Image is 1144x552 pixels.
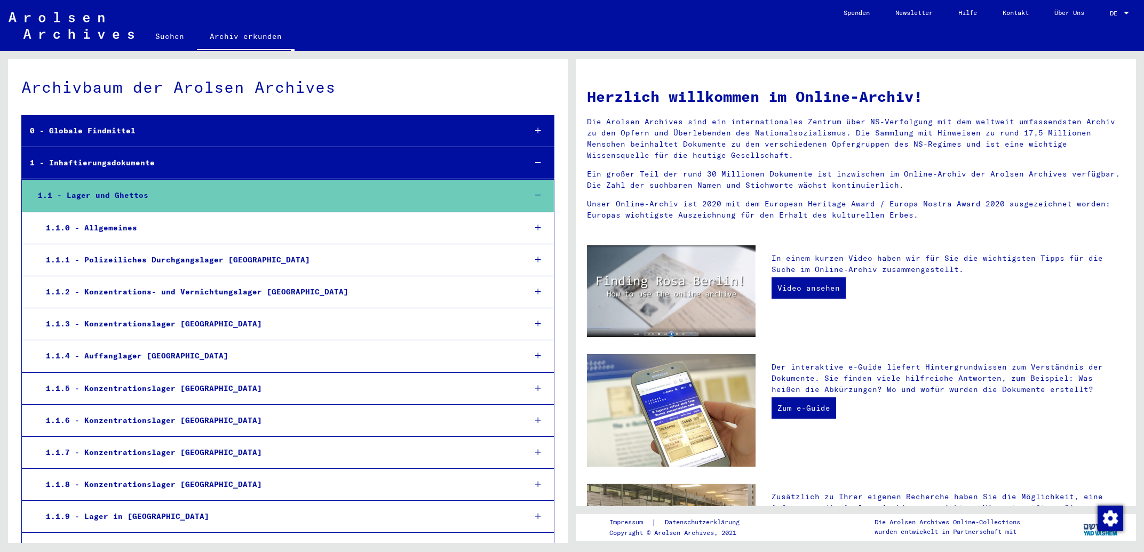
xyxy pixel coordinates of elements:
a: Impressum [609,517,652,528]
img: Zustimmung ändern [1098,506,1123,531]
p: In einem kurzen Video haben wir für Sie die wichtigsten Tipps für die Suche im Online-Archiv zusa... [772,253,1125,275]
p: Die Arolsen Archives Online-Collections [875,517,1020,527]
a: Archiv erkunden [197,23,295,51]
p: Zusätzlich zu Ihrer eigenen Recherche haben Sie die Möglichkeit, eine Anfrage an die Arolsen Arch... [772,491,1125,536]
h1: Herzlich willkommen im Online-Archiv! [587,85,1125,108]
p: Der interaktive e-Guide liefert Hintergrundwissen zum Verständnis der Dokumente. Sie finden viele... [772,362,1125,395]
p: Die Arolsen Archives sind ein internationales Zentrum über NS-Verfolgung mit dem weltweit umfasse... [587,116,1125,161]
img: video.jpg [587,245,756,337]
div: Archivbaum der Arolsen Archives [21,75,554,99]
a: Suchen [142,23,197,49]
img: eguide.jpg [587,354,756,467]
div: 1.1.4 - Auffanglager [GEOGRAPHIC_DATA] [38,346,517,366]
p: Copyright © Arolsen Archives, 2021 [609,528,752,538]
div: 1.1.8 - Konzentrationslager [GEOGRAPHIC_DATA] [38,474,517,495]
div: 1.1.7 - Konzentrationslager [GEOGRAPHIC_DATA] [38,442,517,463]
span: DE [1110,10,1122,17]
img: Arolsen_neg.svg [9,12,134,39]
p: Ein großer Teil der rund 30 Millionen Dokumente ist inzwischen im Online-Archiv der Arolsen Archi... [587,169,1125,191]
div: 1.1.5 - Konzentrationslager [GEOGRAPHIC_DATA] [38,378,517,399]
p: wurden entwickelt in Partnerschaft mit [875,527,1020,537]
p: Unser Online-Archiv ist 2020 mit dem European Heritage Award / Europa Nostra Award 2020 ausgezeic... [587,198,1125,221]
div: 1.1 - Lager und Ghettos [30,185,517,206]
a: Video ansehen [772,277,846,299]
div: 1.1.3 - Konzentrationslager [GEOGRAPHIC_DATA] [38,314,517,334]
div: Zustimmung ändern [1097,505,1123,531]
div: 1.1.2 - Konzentrations- und Vernichtungslager [GEOGRAPHIC_DATA] [38,282,517,302]
div: 1 - Inhaftierungsdokumente [22,153,517,173]
div: 1.1.0 - Allgemeines [38,218,517,238]
a: Zum e-Guide [772,397,836,419]
div: 1.1.9 - Lager in [GEOGRAPHIC_DATA] [38,506,517,527]
div: | [609,517,752,528]
div: 1.1.6 - Konzentrationslager [GEOGRAPHIC_DATA] [38,410,517,431]
a: Datenschutzerklärung [656,517,752,528]
img: yv_logo.png [1081,514,1121,540]
div: 0 - Globale Findmittel [22,121,517,141]
div: 1.1.1 - Polizeiliches Durchgangslager [GEOGRAPHIC_DATA] [38,250,517,270]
